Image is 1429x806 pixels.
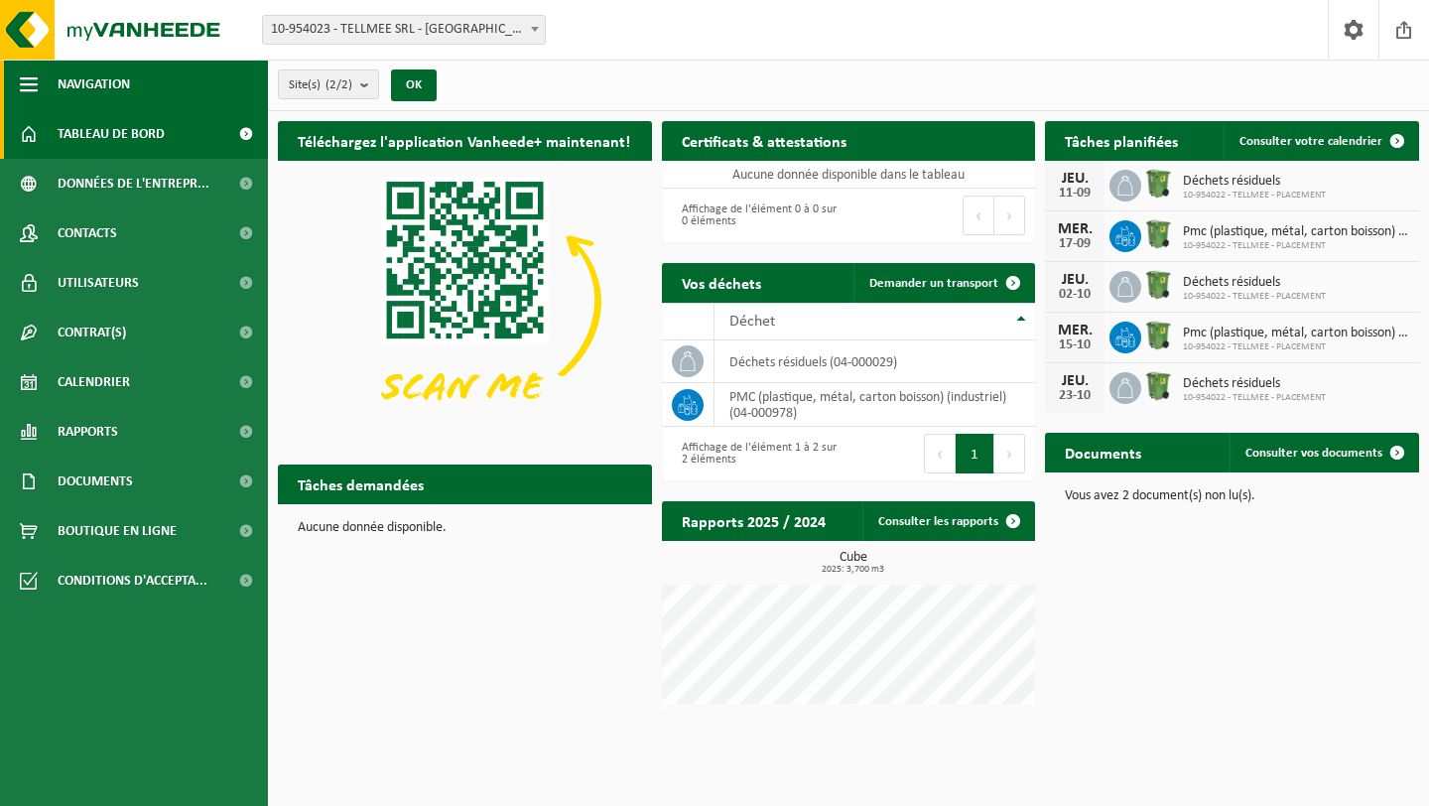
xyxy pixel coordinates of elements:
[1055,373,1095,389] div: JEU.
[1141,319,1175,352] img: WB-0370-HPE-GN-51
[1183,240,1409,252] span: 10-954022 - TELLMEE - PLACEMENT
[1183,341,1409,353] span: 10-954022 - TELLMEE - PLACEMENT
[391,69,437,101] button: OK
[853,263,1033,303] a: Demander un transport
[729,314,775,330] span: Déchet
[289,70,352,100] span: Site(s)
[1055,221,1095,237] div: MER.
[1045,433,1161,471] h2: Documents
[1183,174,1326,190] span: Déchets résiduels
[262,15,546,45] span: 10-954023 - TELLMEE SRL - MONS
[1183,326,1409,341] span: Pmc (plastique, métal, carton boisson) (industriel)
[1141,167,1175,201] img: WB-0370-HPE-GN-51
[58,258,139,308] span: Utilisateurs
[1141,369,1175,403] img: WB-0370-HPE-GN-51
[1065,489,1399,503] p: Vous avez 2 document(s) non lu(s).
[1183,291,1326,303] span: 10-954022 - TELLMEE - PLACEMENT
[1055,171,1095,187] div: JEU.
[994,196,1025,235] button: Next
[1183,190,1326,201] span: 10-954022 - TELLMEE - PLACEMENT
[662,501,845,540] h2: Rapports 2025 / 2024
[1055,338,1095,352] div: 15-10
[662,263,781,302] h2: Vos déchets
[1141,268,1175,302] img: WB-0370-HPE-GN-51
[1055,187,1095,201] div: 11-09
[298,521,632,535] p: Aucune donnée disponible.
[58,357,130,407] span: Calendrier
[1055,323,1095,338] div: MER.
[58,60,130,109] span: Navigation
[325,78,352,91] count: (2/2)
[714,340,1036,383] td: déchets résiduels (04-000029)
[58,308,126,357] span: Contrat(s)
[263,16,545,44] span: 10-954023 - TELLMEE SRL - MONS
[58,208,117,258] span: Contacts
[1224,121,1417,161] a: Consulter votre calendrier
[869,277,998,290] span: Demander un transport
[672,194,839,237] div: Affichage de l'élément 0 à 0 sur 0 éléments
[58,506,177,556] span: Boutique en ligne
[662,161,1036,189] td: Aucune donnée disponible dans le tableau
[1230,433,1417,472] a: Consulter vos documents
[1045,121,1198,160] h2: Tâches planifiées
[1055,272,1095,288] div: JEU.
[1245,447,1382,460] span: Consulter vos documents
[1141,217,1175,251] img: WB-0370-HPE-GN-51
[1183,275,1326,291] span: Déchets résiduels
[994,434,1025,473] button: Next
[1055,288,1095,302] div: 02-10
[672,565,1036,575] span: 2025: 3,700 m3
[672,432,839,475] div: Affichage de l'élément 1 à 2 sur 2 éléments
[1183,376,1326,392] span: Déchets résiduels
[1055,237,1095,251] div: 17-09
[956,434,994,473] button: 1
[862,501,1033,541] a: Consulter les rapports
[924,434,956,473] button: Previous
[672,551,1036,575] h3: Cube
[278,69,379,99] button: Site(s)(2/2)
[1239,135,1382,148] span: Consulter votre calendrier
[1183,392,1326,404] span: 10-954022 - TELLMEE - PLACEMENT
[278,465,444,503] h2: Tâches demandées
[58,457,133,506] span: Documents
[1183,224,1409,240] span: Pmc (plastique, métal, carton boisson) (industriel)
[278,161,652,442] img: Download de VHEPlus App
[662,121,866,160] h2: Certificats & attestations
[714,383,1036,427] td: PMC (plastique, métal, carton boisson) (industriel) (04-000978)
[963,196,994,235] button: Previous
[58,407,118,457] span: Rapports
[58,556,207,605] span: Conditions d'accepta...
[58,159,209,208] span: Données de l'entrepr...
[278,121,650,160] h2: Téléchargez l'application Vanheede+ maintenant!
[1055,389,1095,403] div: 23-10
[58,109,165,159] span: Tableau de bord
